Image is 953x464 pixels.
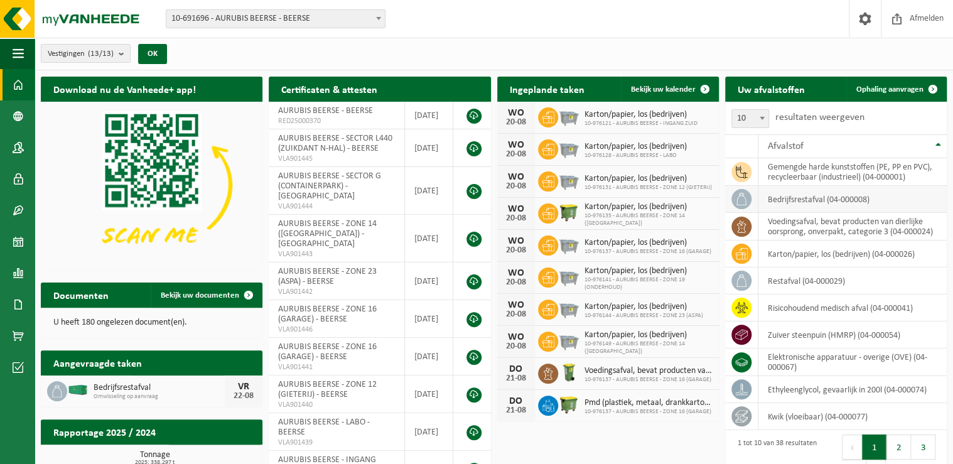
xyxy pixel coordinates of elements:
button: 1 [862,434,886,460]
span: Karton/papier, los (bedrijven) [584,174,712,184]
span: Karton/papier, los (bedrijven) [584,238,711,248]
span: 10-976144 - AURUBIS BEERSE - ZONE 23 (ASPA) [584,312,703,320]
div: 21-08 [503,374,529,383]
span: Karton/papier, los (bedrijven) [584,330,713,340]
span: 10-976131 - AURUBIS BEERSE - ZONE 12 (GIETERIJ) [584,184,712,192]
button: 3 [911,434,935,460]
img: WB-2500-GAL-GY-01 [558,105,579,127]
span: Karton/papier, los (bedrijven) [584,302,703,312]
td: [DATE] [405,167,454,215]
span: VLA901442 [278,287,394,297]
span: 10-976137 - AURUBIS BEERSE - ZONE 16 (GARAGE) [584,408,713,416]
span: VLA901440 [278,400,394,410]
td: kwik (vloeibaar) (04-000077) [758,403,947,430]
h2: Rapportage 2025 / 2024 [41,419,168,444]
td: [DATE] [405,338,454,375]
img: WB-2500-GAL-GY-01 [558,266,579,287]
img: WB-2500-GAL-GY-01 [558,170,579,191]
span: Omwisseling op aanvraag [94,393,225,401]
div: WO [503,300,529,310]
td: restafval (04-000029) [758,267,947,294]
span: 10-976135 - AURUBIS BEERSE - ZONE 14 ([GEOGRAPHIC_DATA]) [584,212,713,227]
h2: Uw afvalstoffen [725,77,817,101]
span: 10-976137 - AURUBIS BEERSE - ZONE 16 (GARAGE) [584,248,711,256]
span: AURUBIS BEERSE - SECTOR L440 (ZUIKDANT N-HAL) - BEERSE [278,134,392,153]
td: elektronische apparatuur - overige (OVE) (04-000067) [758,348,947,376]
span: VLA901441 [278,362,394,372]
td: [DATE] [405,215,454,262]
a: Bekijk uw documenten [151,283,261,308]
div: 20-08 [503,246,529,255]
span: VLA901444 [278,202,394,212]
td: gemengde harde kunststoffen (PE, PP en PVC), recycleerbaar (industrieel) (04-000001) [758,158,947,186]
img: Download de VHEPlus App [41,102,262,268]
td: zuiver steenpuin (HMRP) (04-000054) [758,321,947,348]
button: OK [138,44,167,64]
td: voedingsafval, bevat producten van dierlijke oorsprong, onverpakt, categorie 3 (04-000024) [758,213,947,240]
span: AURUBIS BEERSE - LABO - BEERSE [278,418,370,437]
span: AURUBIS BEERSE - ZONE 16 (GARAGE) - BEERSE [278,342,377,362]
span: Karton/papier, los (bedrijven) [584,110,697,120]
div: WO [503,140,529,150]
span: AURUBIS BEERSE - ZONE 23 (ASPA) - BEERSE [278,267,377,286]
img: HK-XC-40-GN-00 [67,384,89,396]
div: VR [231,382,256,392]
p: U heeft 180 ongelezen document(en). [53,318,250,327]
td: risicohoudend medisch afval (04-000041) [758,294,947,321]
div: WO [503,332,529,342]
td: [DATE] [405,102,454,129]
img: WB-0140-HPE-GN-50 [558,362,579,383]
div: 20-08 [503,150,529,159]
span: AURUBIS BEERSE - ZONE 16 (GARAGE) - BEERSE [278,305,377,324]
label: resultaten weergeven [775,112,864,122]
td: ethyleenglycol, gevaarlijk in 200l (04-000074) [758,376,947,403]
td: karton/papier, los (bedrijven) (04-000026) [758,240,947,267]
span: VLA901439 [278,438,394,448]
span: Vestigingen [48,45,114,63]
span: VLA901446 [278,325,394,335]
div: 20-08 [503,182,529,191]
img: WB-2500-GAL-GY-01 [558,330,579,351]
h2: Ingeplande taken [497,77,597,101]
td: [DATE] [405,129,454,167]
span: Afvalstof [768,141,804,151]
span: AURUBIS BEERSE - SECTOR G (CONTAINERPARK) - [GEOGRAPHIC_DATA] [278,171,381,201]
div: 20-08 [503,278,529,287]
div: DO [503,364,529,374]
span: 10-976149 - AURUBIS BEERSE - ZONE 14 ([GEOGRAPHIC_DATA]) [584,340,713,355]
span: AURUBIS BEERSE - ZONE 12 (GIETERIJ) - BEERSE [278,380,377,399]
button: 2 [886,434,911,460]
span: 10-976141 - AURUBIS BEERSE - ZONE 19 (ONDERHOUD) [584,276,713,291]
span: Karton/papier, los (bedrijven) [584,266,713,276]
span: Ophaling aanvragen [856,85,923,94]
span: 10 [732,110,768,127]
span: AURUBIS BEERSE - BEERSE [278,106,373,116]
img: WB-2500-GAL-GY-01 [558,298,579,319]
div: WO [503,108,529,118]
img: WB-2500-GAL-GY-01 [558,234,579,255]
div: WO [503,204,529,214]
h2: Download nu de Vanheede+ app! [41,77,208,101]
td: [DATE] [405,375,454,413]
div: 20-08 [503,342,529,351]
button: Previous [842,434,862,460]
span: Karton/papier, los (bedrijven) [584,202,713,212]
span: 10-976128 - AURUBIS BEERSE - LABO [584,152,687,159]
img: WB-2500-GAL-GY-01 [558,138,579,159]
div: 20-08 [503,310,529,319]
div: 20-08 [503,214,529,223]
span: Bedrijfsrestafval [94,383,225,393]
a: Ophaling aanvragen [846,77,945,102]
span: Bekijk uw kalender [631,85,696,94]
td: [DATE] [405,300,454,338]
span: Voedingsafval, bevat producten van dierlijke oorsprong, onverpakt, categorie 3 [584,366,713,376]
div: 22-08 [231,392,256,401]
span: Bekijk uw documenten [161,291,239,299]
count: (13/13) [88,50,114,58]
h2: Certificaten & attesten [269,77,390,101]
span: 10 [731,109,769,128]
span: VLA901445 [278,154,394,164]
span: 10-691696 - AURUBIS BEERSE - BEERSE [166,9,385,28]
div: WO [503,268,529,278]
div: WO [503,172,529,182]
